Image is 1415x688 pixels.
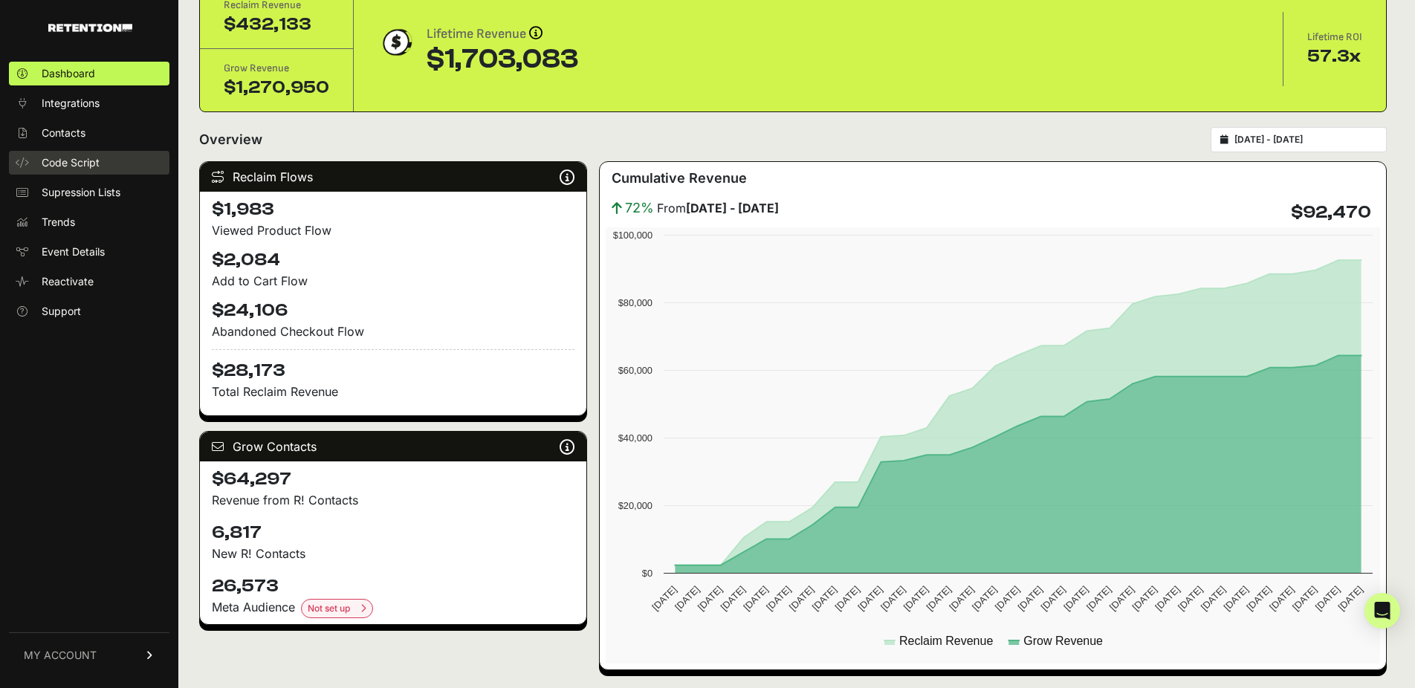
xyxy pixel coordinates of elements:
span: Dashboard [42,66,95,81]
text: [DATE] [947,584,976,613]
span: Event Details [42,244,105,259]
h4: 26,573 [212,574,574,598]
text: [DATE] [650,584,679,613]
div: Add to Cart Flow [212,272,574,290]
div: Grow Revenue [224,61,329,76]
div: Lifetime Revenue [427,24,578,45]
text: [DATE] [993,584,1022,613]
text: $20,000 [618,500,653,511]
div: Viewed Product Flow [212,221,574,239]
text: $80,000 [618,297,653,308]
text: [DATE] [1084,584,1113,613]
span: Reactivate [42,274,94,289]
span: Integrations [42,96,100,111]
p: New R! Contacts [212,545,574,562]
a: Integrations [9,91,169,115]
text: [DATE] [1176,584,1205,613]
p: Total Reclaim Revenue [212,383,574,400]
strong: [DATE] - [DATE] [686,201,779,215]
a: Dashboard [9,62,169,85]
a: Contacts [9,121,169,145]
text: [DATE] [1038,584,1067,613]
text: [DATE] [1222,584,1251,613]
div: Open Intercom Messenger [1364,593,1400,629]
div: Lifetime ROI [1307,30,1362,45]
text: [DATE] [1130,584,1159,613]
span: From [657,199,779,217]
text: [DATE] [764,584,793,613]
text: $60,000 [618,365,653,376]
text: [DATE] [810,584,839,613]
h4: $24,106 [212,299,574,322]
text: [DATE] [970,584,999,613]
a: Code Script [9,151,169,175]
text: [DATE] [741,584,770,613]
a: Support [9,299,169,323]
text: [DATE] [878,584,907,613]
h4: $28,173 [212,349,574,383]
text: $0 [642,568,653,579]
text: [DATE] [1313,584,1342,613]
img: dollar-coin-05c43ed7efb7bc0c12610022525b4bbbb207c7efeef5aecc26f025e68dcafac9.png [378,24,415,61]
text: [DATE] [673,584,702,613]
span: Code Script [42,155,100,170]
text: [DATE] [787,584,816,613]
text: [DATE] [901,584,930,613]
text: [DATE] [1267,584,1296,613]
span: Trends [42,215,75,230]
a: MY ACCOUNT [9,632,169,678]
div: $432,133 [224,13,329,36]
img: Retention.com [48,24,132,32]
a: Supression Lists [9,181,169,204]
div: Abandoned Checkout Flow [212,322,574,340]
div: Reclaim Flows [200,162,586,192]
a: Reactivate [9,270,169,293]
h4: $64,297 [212,467,574,491]
span: Contacts [42,126,85,140]
text: [DATE] [1244,584,1273,613]
div: 57.3x [1307,45,1362,68]
p: Revenue from R! Contacts [212,491,574,509]
span: MY ACCOUNT [24,648,97,663]
span: 72% [625,198,654,218]
text: [DATE] [925,584,953,613]
text: [DATE] [1107,584,1136,613]
a: Event Details [9,240,169,264]
text: [DATE] [696,584,725,613]
h3: Cumulative Revenue [612,168,747,189]
h4: $92,470 [1291,201,1371,224]
h4: $2,084 [212,248,574,272]
text: [DATE] [855,584,884,613]
text: [DATE] [1153,584,1182,613]
div: Meta Audience [212,598,574,618]
div: $1,270,950 [224,76,329,100]
text: $100,000 [613,230,653,241]
div: $1,703,083 [427,45,578,74]
h4: 6,817 [212,521,574,545]
text: Reclaim Revenue [899,635,993,647]
div: Grow Contacts [200,432,586,461]
text: $40,000 [618,432,653,444]
text: [DATE] [1199,584,1228,613]
text: [DATE] [1061,584,1090,613]
a: Trends [9,210,169,234]
h4: $1,983 [212,198,574,221]
text: [DATE] [1290,584,1319,613]
span: Support [42,304,81,319]
h2: Overview [199,129,262,150]
span: Supression Lists [42,185,120,200]
text: [DATE] [1016,584,1045,613]
text: [DATE] [832,584,861,613]
text: Grow Revenue [1023,635,1103,647]
text: [DATE] [1335,584,1364,613]
text: [DATE] [719,584,748,613]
